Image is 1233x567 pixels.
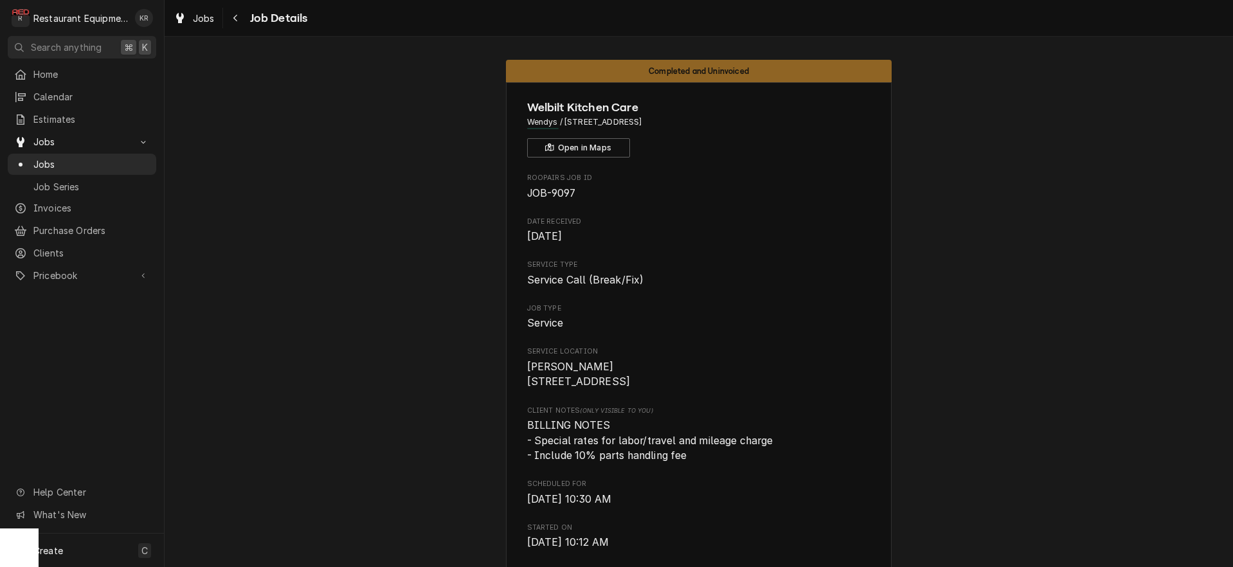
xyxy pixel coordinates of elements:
[142,40,148,54] span: K
[527,492,871,507] span: Scheduled For
[135,9,153,27] div: KR
[527,230,562,242] span: [DATE]
[527,523,871,533] span: Started On
[527,99,871,116] span: Name
[527,316,871,331] span: Job Type
[33,545,63,556] span: Create
[33,485,148,499] span: Help Center
[527,217,871,227] span: Date Received
[33,201,150,215] span: Invoices
[506,60,892,82] div: Status
[33,224,150,237] span: Purchase Orders
[649,67,749,75] span: Completed and Uninvoiced
[12,9,30,27] div: Restaurant Equipment Diagnostics's Avatar
[527,406,871,464] div: [object Object]
[33,157,150,171] span: Jobs
[527,274,644,286] span: Service Call (Break/Fix)
[135,9,153,27] div: Kelli Robinette's Avatar
[527,361,631,388] span: [PERSON_NAME] [STREET_ADDRESS]
[8,86,156,107] a: Calendar
[33,269,130,282] span: Pricebook
[527,303,871,314] span: Job Type
[527,187,575,199] span: JOB-9097
[527,99,871,157] div: Client Information
[141,544,148,557] span: C
[527,173,871,183] span: Roopairs Job ID
[527,419,773,462] span: BILLING NOTES - Special rates for labor/travel and mileage charge - Include 10% parts handling fee
[8,504,156,525] a: Go to What's New
[33,180,150,194] span: Job Series
[527,173,871,201] div: Roopairs Job ID
[527,303,871,331] div: Job Type
[527,317,564,329] span: Service
[580,407,652,414] span: (Only Visible to You)
[33,67,150,81] span: Home
[8,36,156,59] button: Search anything⌘K
[246,10,308,27] span: Job Details
[527,479,871,507] div: Scheduled For
[33,113,150,126] span: Estimates
[527,229,871,244] span: Date Received
[527,536,609,548] span: [DATE] 10:12 AM
[124,40,133,54] span: ⌘
[527,535,871,550] span: Started On
[527,116,871,128] span: Address
[527,186,871,201] span: Roopairs Job ID
[8,242,156,264] a: Clients
[527,217,871,244] div: Date Received
[527,418,871,464] span: [object Object]
[33,12,128,25] div: Restaurant Equipment Diagnostics
[33,508,148,521] span: What's New
[527,523,871,550] div: Started On
[8,220,156,241] a: Purchase Orders
[527,479,871,489] span: Scheduled For
[168,8,220,29] a: Jobs
[31,40,102,54] span: Search anything
[527,138,630,157] button: Open in Maps
[12,9,30,27] div: R
[527,260,871,287] div: Service Type
[8,265,156,286] a: Go to Pricebook
[527,273,871,288] span: Service Type
[527,346,871,357] span: Service Location
[193,12,215,25] span: Jobs
[527,493,611,505] span: [DATE] 10:30 AM
[226,8,246,28] button: Navigate back
[33,135,130,148] span: Jobs
[8,197,156,219] a: Invoices
[8,64,156,85] a: Home
[8,131,156,152] a: Go to Jobs
[527,260,871,270] span: Service Type
[33,246,150,260] span: Clients
[8,482,156,503] a: Go to Help Center
[8,154,156,175] a: Jobs
[8,109,156,130] a: Estimates
[8,176,156,197] a: Job Series
[527,346,871,390] div: Service Location
[33,90,150,104] span: Calendar
[527,359,871,390] span: Service Location
[527,406,871,416] span: Client Notes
